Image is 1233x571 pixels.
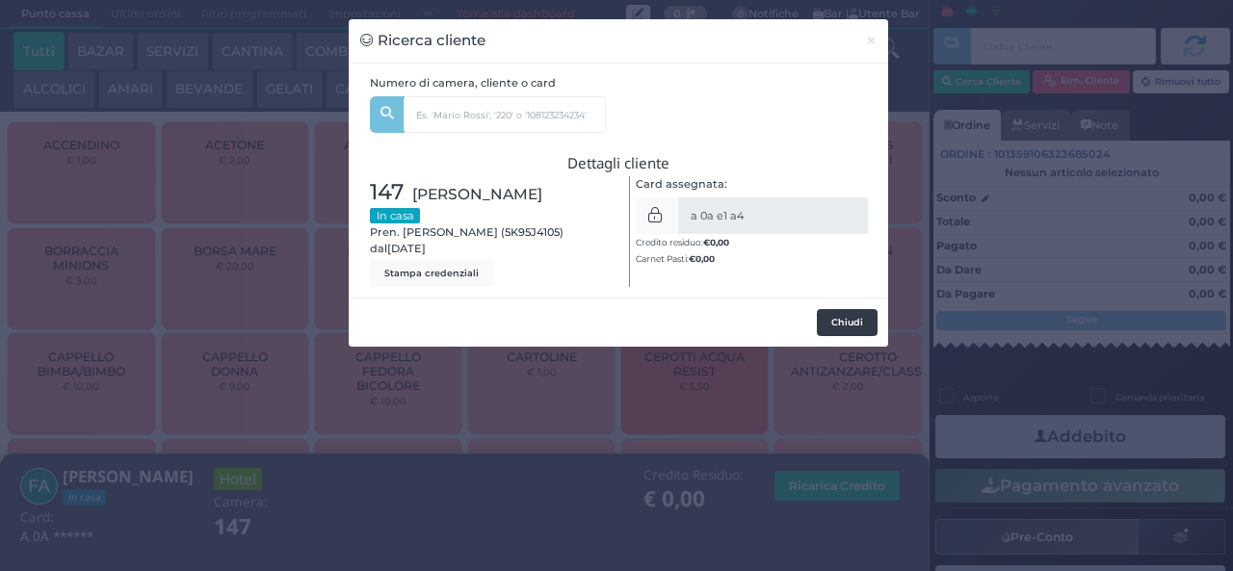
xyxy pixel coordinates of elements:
[370,176,404,209] span: 147
[404,96,606,133] input: Es. 'Mario Rossi', '220' o '108123234234'
[370,208,420,223] small: In casa
[710,236,729,248] span: 0,00
[854,19,888,63] button: Chiudi
[370,155,868,171] h3: Dettagli cliente
[636,253,715,264] small: Carnet Pasti:
[360,176,619,287] div: Pren. [PERSON_NAME] (5K95J4105) dal
[695,252,715,265] span: 0,00
[817,309,878,336] button: Chiudi
[370,75,556,91] label: Numero di camera, cliente o card
[360,30,486,52] h3: Ricerca cliente
[636,176,727,193] label: Card assegnata:
[689,253,715,264] b: €
[636,237,729,247] small: Credito residuo:
[703,237,729,247] b: €
[387,241,426,257] span: [DATE]
[865,30,878,51] span: ×
[370,260,493,287] button: Stampa credenziali
[412,183,542,205] span: [PERSON_NAME]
